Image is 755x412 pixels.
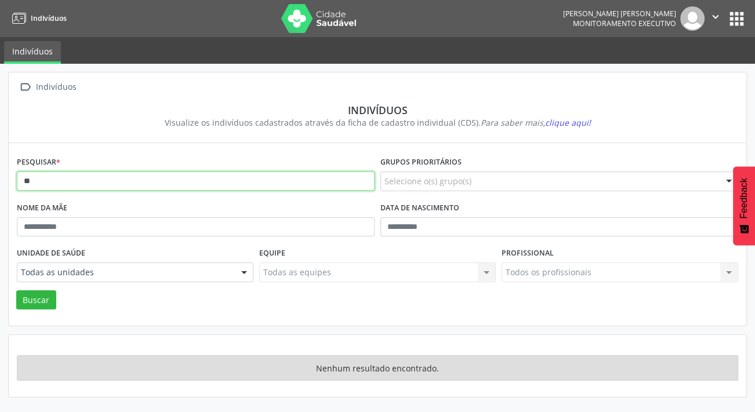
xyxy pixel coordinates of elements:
[17,79,34,96] i: 
[31,13,67,23] span: Indivíduos
[4,41,61,64] a: Indivíduos
[733,166,755,245] button: Feedback - Mostrar pesquisa
[21,267,230,278] span: Todas as unidades
[8,9,67,28] a: Indivíduos
[739,178,749,218] span: Feedback
[380,154,462,172] label: Grupos prioritários
[727,9,747,29] button: apps
[545,117,591,128] span: clique aqui!
[16,290,56,310] button: Buscar
[573,19,676,28] span: Monitoramento Executivo
[384,175,471,187] span: Selecione o(s) grupo(s)
[17,245,85,262] label: Unidade de saúde
[17,79,78,96] a:  Indivíduos
[680,6,705,31] img: img
[25,116,730,129] div: Visualize os indivíduos cadastrados através da ficha de cadastro individual (CDS).
[34,79,78,96] div: Indivíduos
[25,104,730,116] div: Indivíduos
[705,6,727,31] button: 
[259,245,285,262] label: Equipe
[481,117,591,128] i: Para saber mais,
[563,9,676,19] div: [PERSON_NAME] [PERSON_NAME]
[709,10,722,23] i: 
[380,199,459,217] label: Data de nascimento
[17,154,60,172] label: Pesquisar
[502,245,554,262] label: Profissional
[17,355,738,381] div: Nenhum resultado encontrado.
[17,199,67,217] label: Nome da mãe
